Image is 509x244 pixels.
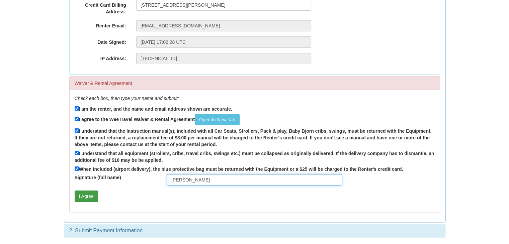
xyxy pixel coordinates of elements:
[70,36,131,45] label: Date Signed:
[75,151,79,155] input: I understand that all equipment (strollers, cribs, travel cribs, swings etc.) must be collapsed a...
[70,174,162,181] label: Signature (full name)
[75,149,435,163] label: I understand that all equipment (strollers, cribs, travel cribs, swings etc.) must be collapsed a...
[167,174,342,186] input: Full Name
[75,114,240,125] label: I agree to the WeeTravel Waiver & Rental Agreement
[70,20,131,29] label: Renter Email:
[75,165,403,172] label: When included (airport delivery), the blue protective bag must be returned with the Equipment or ...
[70,53,131,62] label: IP Address:
[75,96,179,101] em: Check each box, then type your name and submit:
[69,228,440,234] h3: 2. Submit Payment Information
[75,117,79,121] input: I agree to the WeeTravel Waiver & Rental AgreementOpen In New Tab
[75,166,79,171] input: When included (airport delivery), the blue protective bag must be returned with the Equipment or ...
[75,191,98,202] button: I Agree
[75,105,232,112] label: I am the renter, and the name and email address shown are accurate.
[75,106,79,111] input: I am the renter, and the name and email address shown are accurate.
[75,127,435,148] label: I understand that the Instruction manual(s), included with all Car Seats, Strollers, Pack & play,...
[70,77,440,90] div: Waiver & Rental Agreement
[195,114,240,125] a: Open In New Tab
[75,128,79,133] input: I understand that the Instruction manual(s), included with all Car Seats, Strollers, Pack & play,...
